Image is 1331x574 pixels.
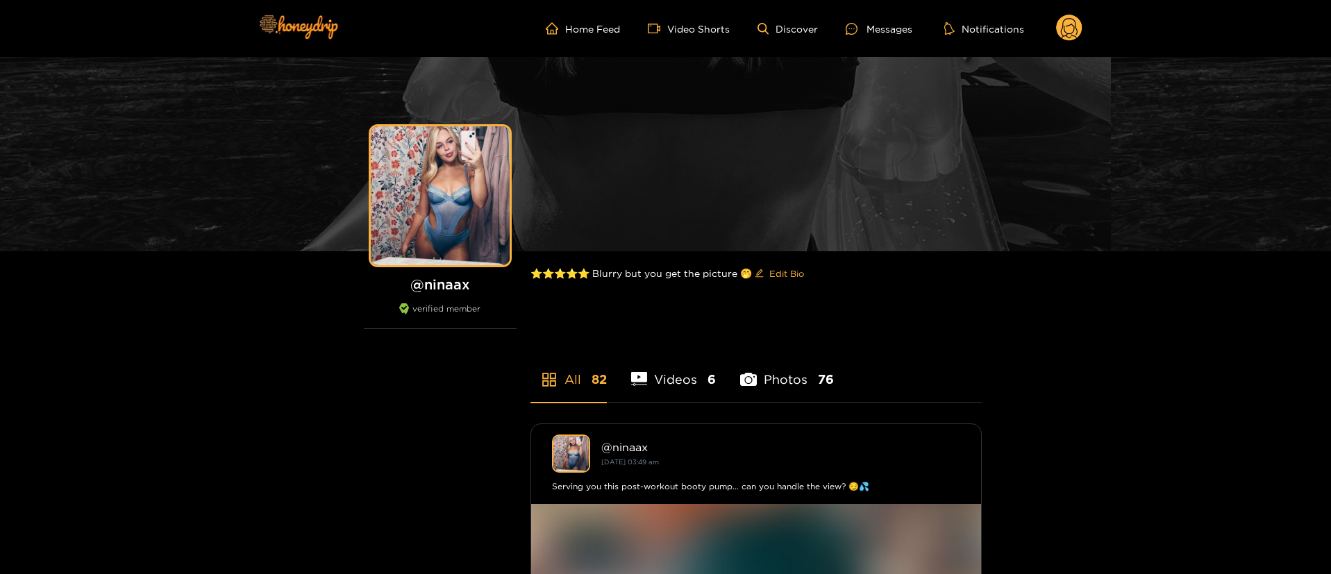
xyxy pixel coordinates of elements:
[530,251,982,296] div: ⭐️⭐️⭐️⭐️⭐️ Blurry but you get the picture 🤭
[740,339,834,402] li: Photos
[648,22,667,35] span: video-camera
[818,371,834,388] span: 76
[601,458,659,466] small: [DATE] 03:49 am
[757,23,818,35] a: Discover
[631,339,717,402] li: Videos
[708,371,716,388] span: 6
[364,303,517,329] div: verified member
[601,441,960,453] div: @ ninaax
[546,22,565,35] span: home
[364,276,517,293] h1: @ ninaax
[940,22,1028,35] button: Notifications
[769,267,804,280] span: Edit Bio
[752,262,807,285] button: editEdit Bio
[592,371,607,388] span: 82
[541,371,558,388] span: appstore
[546,22,620,35] a: Home Feed
[846,21,912,37] div: Messages
[648,22,730,35] a: Video Shorts
[552,434,590,473] img: ninaax
[755,269,764,279] span: edit
[552,480,960,493] div: Serving you this post-workout booty pump… can you handle the view? 😏💦
[530,339,607,402] li: All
